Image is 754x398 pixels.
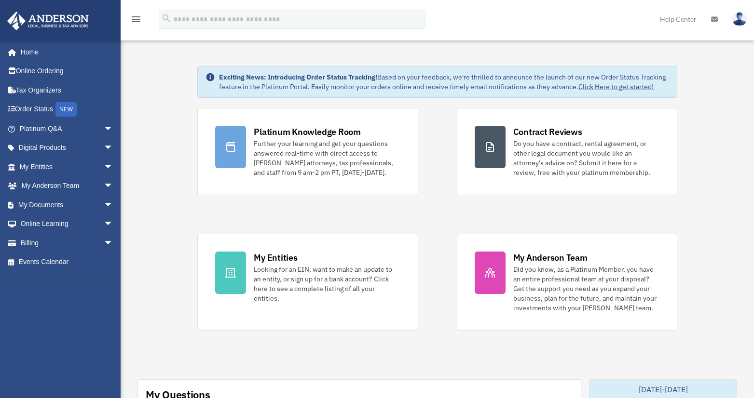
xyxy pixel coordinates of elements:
[7,138,128,158] a: Digital Productsarrow_drop_down
[104,214,123,234] span: arrow_drop_down
[104,157,123,177] span: arrow_drop_down
[254,265,400,303] div: Looking for an EIN, want to make an update to an entity, or sign up for a bank account? Click her...
[161,13,172,24] i: search
[7,100,128,119] a: Order StatusNEW
[7,176,128,196] a: My Anderson Teamarrow_drop_down
[7,80,128,100] a: Tax Organizers
[219,72,669,92] div: Based on your feedback, we're thrilled to announce the launch of our new Order Status Tracking fe...
[254,126,361,138] div: Platinum Knowledge Room
[7,157,128,176] a: My Entitiesarrow_drop_down
[513,265,659,313] div: Did you know, as a Platinum Member, you have an entire professional team at your disposal? Get th...
[457,234,677,331] a: My Anderson Team Did you know, as a Platinum Member, you have an entire professional team at your...
[104,119,123,139] span: arrow_drop_down
[7,214,128,234] a: Online Learningarrow_drop_down
[197,234,418,331] a: My Entities Looking for an EIN, want to make an update to an entity, or sign up for a bank accoun...
[4,12,92,30] img: Anderson Advisors Platinum Portal
[7,42,123,62] a: Home
[219,73,377,81] strong: Exciting News: Introducing Order Status Tracking!
[7,252,128,272] a: Events Calendar
[254,252,297,264] div: My Entities
[457,108,677,195] a: Contract Reviews Do you have a contract, rental agreement, or other legal document you would like...
[7,119,128,138] a: Platinum Q&Aarrow_drop_down
[7,62,128,81] a: Online Ordering
[513,126,582,138] div: Contract Reviews
[104,176,123,196] span: arrow_drop_down
[55,102,77,117] div: NEW
[130,13,142,25] i: menu
[513,252,588,264] div: My Anderson Team
[104,233,123,253] span: arrow_drop_down
[7,195,128,214] a: My Documentsarrow_drop_down
[732,12,747,26] img: User Pic
[578,82,654,91] a: Click Here to get started!
[104,138,123,158] span: arrow_drop_down
[513,139,659,177] div: Do you have a contract, rental agreement, or other legal document you would like an attorney's ad...
[104,195,123,215] span: arrow_drop_down
[130,17,142,25] a: menu
[7,233,128,252] a: Billingarrow_drop_down
[197,108,418,195] a: Platinum Knowledge Room Further your learning and get your questions answered real-time with dire...
[254,139,400,177] div: Further your learning and get your questions answered real-time with direct access to [PERSON_NAM...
